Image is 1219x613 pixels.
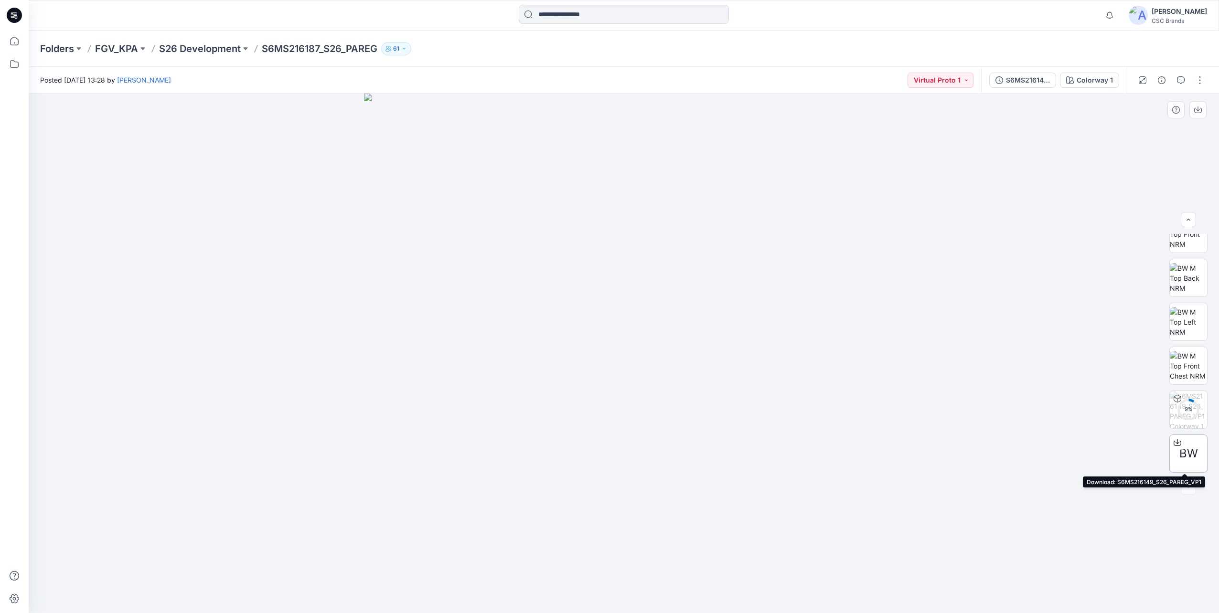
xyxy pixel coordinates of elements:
button: Details [1154,73,1169,88]
a: Folders [40,42,74,55]
div: CSC Brands [1152,17,1207,24]
div: S6MS216149_S26_PAREG_VP1 [1006,75,1050,85]
img: avatar [1129,6,1148,25]
button: 61 [381,42,411,55]
img: eyJhbGciOiJIUzI1NiIsImtpZCI6IjAiLCJzbHQiOiJzZXMiLCJ0eXAiOiJKV1QifQ.eyJkYXRhIjp7InR5cGUiOiJzdG9yYW... [364,94,884,613]
div: 9 % [1177,405,1200,413]
div: [PERSON_NAME] [1152,6,1207,17]
img: BW M Top Left NRM [1170,307,1207,337]
img: BW M Top Front NRM [1170,219,1207,249]
img: BW M Top Back NRM [1170,263,1207,293]
span: BW [1179,445,1198,462]
button: S6MS216149_S26_PAREG_VP1 [989,73,1056,88]
p: 61 [393,43,399,54]
span: Posted [DATE] 13:28 by [40,75,171,85]
a: S26 Development [159,42,241,55]
div: Colorway 1 [1077,75,1113,85]
a: [PERSON_NAME] [117,76,171,84]
p: S6MS216187_S26_PAREG [262,42,377,55]
img: S6MS216149_S26_PAREG_VP1 Colorway 1 [1170,391,1207,428]
a: FGV_KPA [95,42,138,55]
img: BW M Top Front Chest NRM [1170,351,1207,381]
button: Colorway 1 [1060,73,1119,88]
